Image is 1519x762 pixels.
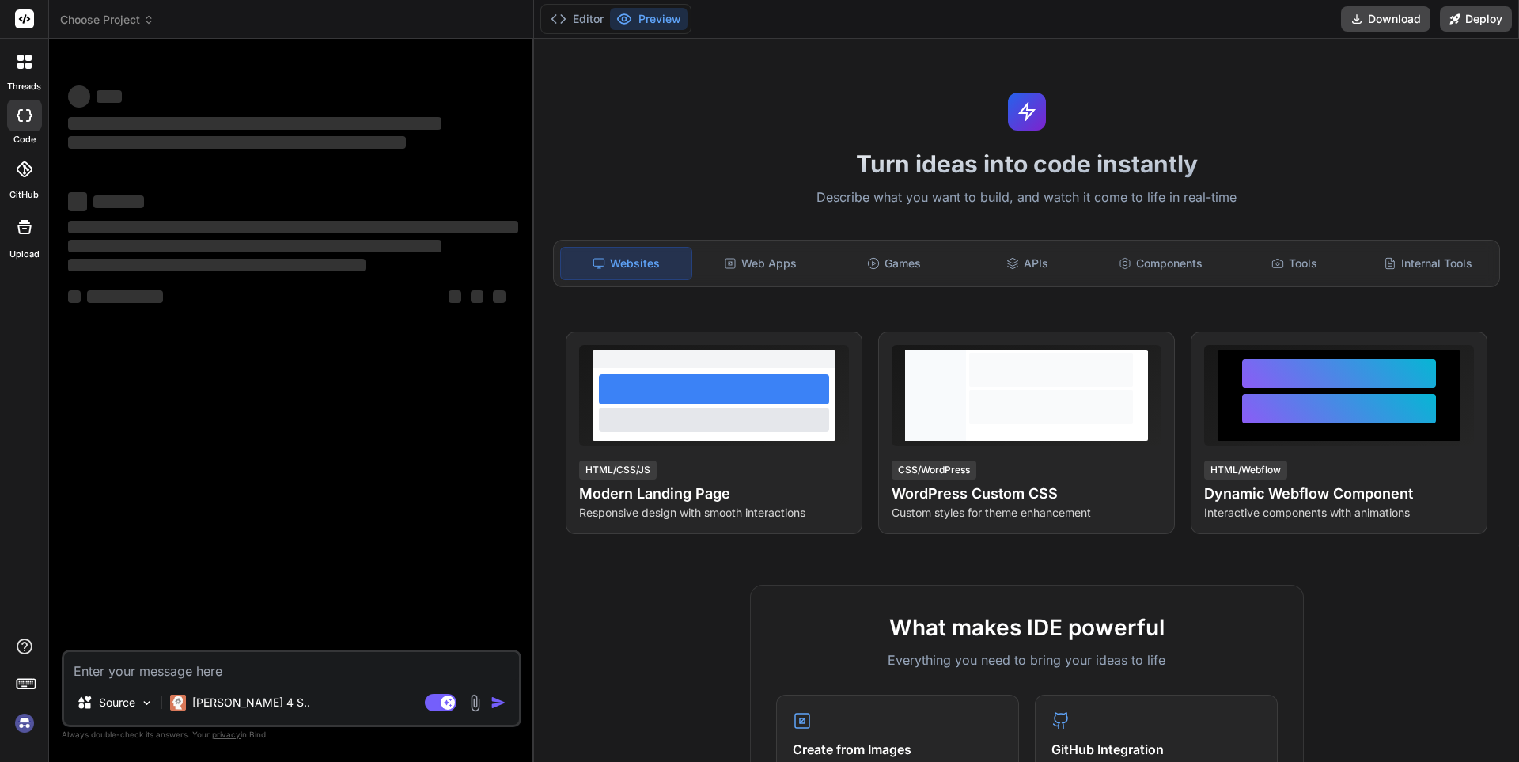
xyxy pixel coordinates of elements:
div: CSS/WordPress [892,461,976,480]
div: Internal Tools [1362,247,1493,280]
button: Download [1341,6,1430,32]
span: ‌ [68,136,406,149]
div: Websites [560,247,692,280]
p: Describe what you want to build, and watch it come to life in real-time [544,188,1510,208]
p: Always double-check its answers. Your in Bind [62,727,521,742]
span: ‌ [68,192,87,211]
label: threads [7,80,41,93]
h4: Create from Images [793,740,1002,759]
img: icon [491,695,506,711]
p: Everything you need to bring your ideas to life [776,650,1278,669]
h1: Turn ideas into code instantly [544,150,1510,178]
p: Custom styles for theme enhancement [892,505,1161,521]
p: Interactive components with animations [1204,505,1474,521]
img: Claude 4 Sonnet [170,695,186,711]
h4: Modern Landing Page [579,483,849,505]
div: Components [1096,247,1226,280]
div: APIs [962,247,1093,280]
label: GitHub [9,188,39,202]
img: attachment [466,694,484,712]
h2: What makes IDE powerful [776,611,1278,644]
h4: Dynamic Webflow Component [1204,483,1474,505]
button: Editor [544,8,610,30]
span: ‌ [68,221,518,233]
p: [PERSON_NAME] 4 S.. [192,695,310,711]
label: Upload [9,248,40,261]
button: Preview [610,8,688,30]
div: Web Apps [695,247,826,280]
span: Choose Project [60,12,154,28]
span: ‌ [493,290,506,303]
span: ‌ [93,195,144,208]
p: Responsive design with smooth interactions [579,505,849,521]
p: Source [99,695,135,711]
span: ‌ [97,90,122,103]
span: ‌ [87,290,163,303]
h4: GitHub Integration [1051,740,1261,759]
span: privacy [212,730,241,739]
img: signin [11,710,38,737]
label: code [13,133,36,146]
button: Deploy [1440,6,1512,32]
img: Pick Models [140,696,153,710]
div: HTML/Webflow [1204,461,1287,480]
span: ‌ [68,85,90,108]
span: ‌ [68,290,81,303]
span: ‌ [68,259,366,271]
span: ‌ [68,240,441,252]
span: ‌ [449,290,461,303]
span: ‌ [471,290,483,303]
div: HTML/CSS/JS [579,461,657,480]
div: Games [829,247,960,280]
div: Tools [1229,247,1360,280]
span: ‌ [68,117,441,130]
h4: WordPress Custom CSS [892,483,1161,505]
